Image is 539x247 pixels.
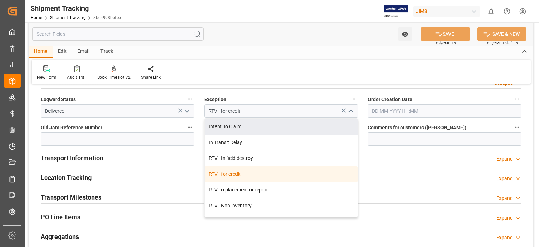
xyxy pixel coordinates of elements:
[31,3,121,14] div: Shipment Tracking
[181,106,192,117] button: open menu
[413,5,483,18] button: JIMS
[349,95,358,104] button: Exception
[512,95,521,104] button: Order Creation Date
[368,124,466,131] span: Comments for customers ([PERSON_NAME])
[205,119,358,135] div: Intent To Claim
[67,74,87,80] div: Audit Trail
[205,166,358,182] div: RTV - for credit
[487,40,518,46] span: Ctrl/CMD + Shift + S
[496,175,513,182] div: Expand
[496,155,513,163] div: Expand
[368,96,412,103] span: Order Creation Date
[345,106,355,117] button: close menu
[37,74,56,80] div: New Form
[32,27,204,41] input: Search Fields
[204,104,358,118] input: Type to search/select
[41,193,101,202] h2: Transport Milestones
[41,96,76,103] span: Logward Status
[205,198,358,214] div: RTV - Non inventory
[41,124,102,131] span: Old Jam Reference Number
[413,6,480,17] div: JIMS
[41,212,80,222] h2: PO Line Items
[41,232,79,241] h2: Aggregations
[436,40,456,46] span: Ctrl/CMD + S
[72,46,95,58] div: Email
[95,46,118,58] div: Track
[499,4,515,19] button: Help Center
[29,46,53,58] div: Home
[477,27,526,41] button: SAVE & NEW
[368,104,521,118] input: DD-MM-YYYY HH:MM
[483,4,499,19] button: show 0 new notifications
[41,173,92,182] h2: Location Tracking
[421,27,470,41] button: SAVE
[41,153,103,163] h2: Transport Information
[398,27,412,41] button: open menu
[205,182,358,198] div: RTV - replacement or repair
[496,214,513,222] div: Expand
[512,123,521,132] button: Comments for customers ([PERSON_NAME])
[185,95,194,104] button: Logward Status
[97,74,131,80] div: Book Timeslot V2
[141,74,161,80] div: Share Link
[205,150,358,166] div: RTV - In field destroy
[205,214,358,229] div: Trade War
[53,46,72,58] div: Edit
[50,15,86,20] a: Shipment Tracking
[205,135,358,150] div: In Transit Delay
[204,96,226,103] span: Exception
[41,104,194,118] input: Type to search/select
[496,234,513,241] div: Expand
[185,123,194,132] button: Old Jam Reference Number
[384,5,408,18] img: Exertis%20JAM%20-%20Email%20Logo.jpg_1722504956.jpg
[31,15,42,20] a: Home
[496,195,513,202] div: Expand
